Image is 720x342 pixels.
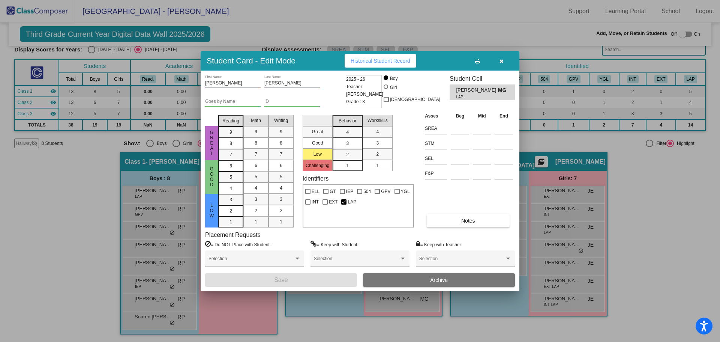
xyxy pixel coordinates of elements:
span: Reading [222,118,239,124]
span: 1 [346,162,349,169]
label: = Do NOT Place with Student: [205,241,271,248]
span: 3 [280,196,282,203]
span: 9 [229,129,232,136]
span: 1 [376,162,379,169]
span: Save [274,277,288,283]
span: Good [208,166,215,187]
input: assessment [425,168,447,179]
span: Low [208,203,215,218]
span: 8 [229,140,232,147]
label: = Keep with Teacher: [416,241,462,248]
th: Beg [449,112,471,120]
span: 4 [280,185,282,191]
label: Identifiers [303,175,328,182]
button: Notes [427,214,509,227]
span: 6 [229,163,232,169]
span: 4 [346,129,349,136]
div: Boy [390,75,398,82]
span: Historical Student Record [351,58,410,64]
h3: Student Cell [450,75,515,82]
label: = Keep with Student: [310,241,358,248]
span: 1 [255,218,257,225]
span: 504 [363,187,371,196]
span: LAP [456,94,492,100]
span: 3 [255,196,257,203]
span: 2025 - 26 [346,75,365,83]
th: End [493,112,515,120]
input: assessment [425,138,447,149]
span: 7 [229,151,232,158]
span: 4 [376,128,379,135]
span: 5 [280,173,282,180]
span: 4 [255,185,257,191]
span: 2 [280,207,282,214]
span: 3 [376,140,379,146]
span: Teacher: [PERSON_NAME] [346,83,383,98]
input: goes by name [205,99,261,104]
button: Historical Student Record [345,54,416,68]
span: 8 [280,140,282,146]
span: 5 [229,174,232,181]
th: Mid [471,112,493,120]
span: ELL [312,187,319,196]
span: 2 [255,207,257,214]
span: INT [312,197,319,206]
span: [DEMOGRAPHIC_DATA] [390,95,440,104]
input: assessment [425,123,447,134]
span: Great [208,130,215,156]
span: 6 [255,162,257,169]
span: Workskills [367,117,388,124]
span: Math [251,117,261,124]
span: 9 [280,128,282,135]
span: Notes [461,218,475,224]
button: Archive [363,273,515,287]
span: GPV [381,187,390,196]
span: YGL [401,187,410,196]
span: 7 [280,151,282,158]
span: [PERSON_NAME] [456,86,498,94]
h3: Student Card - Edit Mode [207,56,295,65]
span: 3 [229,196,232,203]
span: MG [498,86,508,94]
button: Save [205,273,357,287]
span: Archive [430,277,448,283]
span: 7 [255,151,257,158]
span: Grade : 3 [346,98,365,105]
span: 1 [280,218,282,225]
span: GT [330,187,336,196]
div: Girl [390,84,397,91]
th: Asses [423,112,449,120]
span: 3 [346,140,349,147]
label: Placement Requests [205,231,261,238]
span: 9 [255,128,257,135]
input: assessment [425,153,447,164]
span: 5 [255,173,257,180]
span: 8 [255,140,257,146]
span: Behavior [339,118,356,124]
span: EXT [329,197,337,206]
span: 4 [229,185,232,192]
span: 2 [376,151,379,158]
span: 1 [229,218,232,225]
span: 2 [346,151,349,158]
span: IEP [346,187,353,196]
span: 6 [280,162,282,169]
span: 2 [229,208,232,214]
span: Writing [274,117,288,124]
span: LAP [348,197,356,206]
